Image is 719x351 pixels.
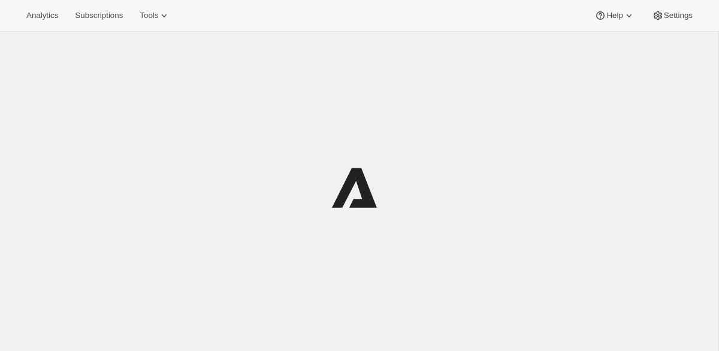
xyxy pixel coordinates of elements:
span: Subscriptions [75,11,123,20]
button: Settings [645,7,700,24]
button: Analytics [19,7,65,24]
button: Help [587,7,642,24]
button: Tools [132,7,177,24]
span: Help [606,11,623,20]
span: Tools [140,11,158,20]
span: Settings [664,11,693,20]
button: Subscriptions [68,7,130,24]
span: Analytics [26,11,58,20]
